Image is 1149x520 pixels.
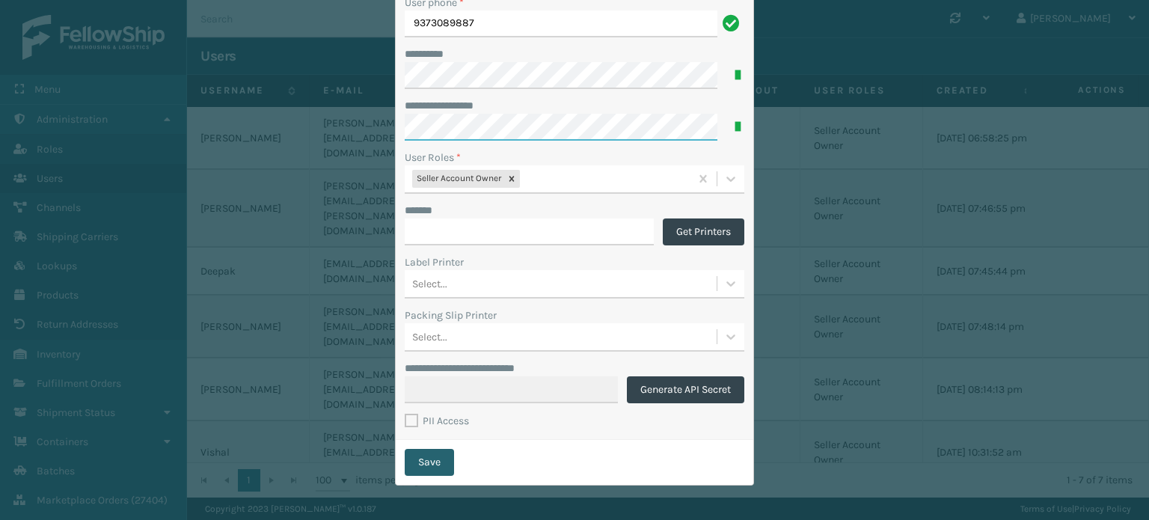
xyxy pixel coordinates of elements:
[412,170,503,188] div: Seller Account Owner
[405,254,464,270] label: Label Printer
[663,218,744,245] button: Get Printers
[405,415,469,427] label: PII Access
[627,376,744,403] button: Generate API Secret
[412,329,447,345] div: Select...
[405,449,454,476] button: Save
[405,308,497,323] label: Packing Slip Printer
[405,150,461,165] label: User Roles
[412,276,447,292] div: Select...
